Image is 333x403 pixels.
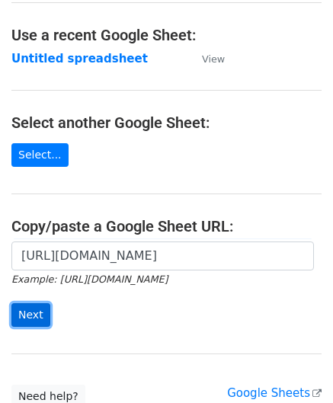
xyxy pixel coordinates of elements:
h4: Copy/paste a Google Sheet URL: [11,217,322,235]
a: Select... [11,143,69,167]
input: Paste your Google Sheet URL here [11,241,314,270]
iframe: Chat Widget [257,330,333,403]
small: Example: [URL][DOMAIN_NAME] [11,273,168,285]
input: Next [11,303,50,327]
h4: Use a recent Google Sheet: [11,26,322,44]
small: View [202,53,225,65]
h4: Select another Google Sheet: [11,114,322,132]
a: View [187,52,225,66]
a: Google Sheets [227,386,322,400]
a: Untitled spreadsheet [11,52,148,66]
